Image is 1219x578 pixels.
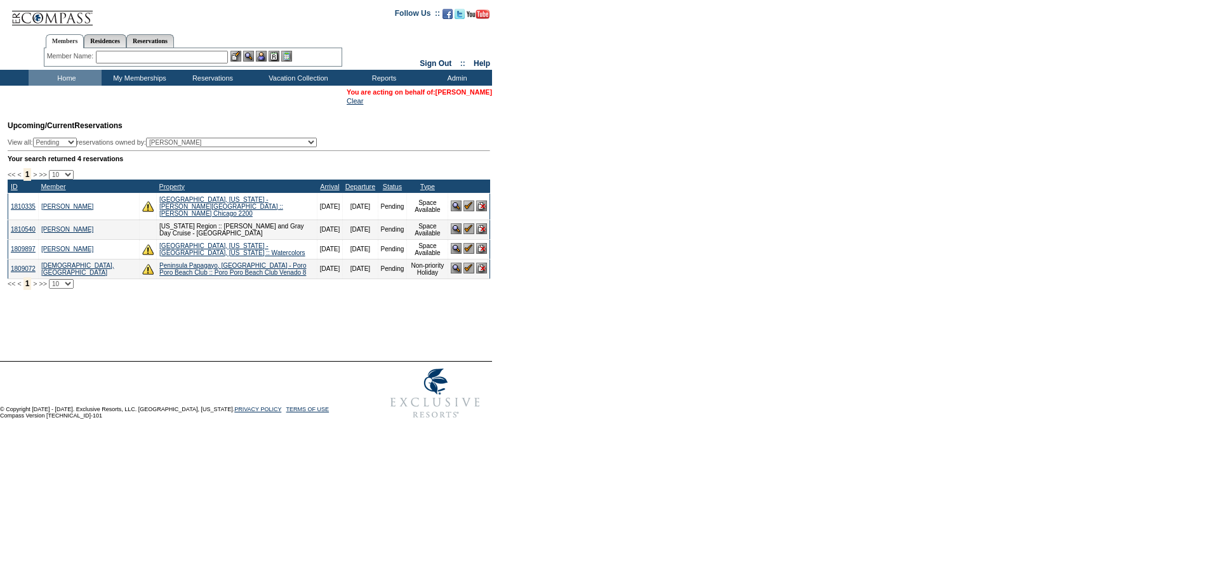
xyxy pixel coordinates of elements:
a: [GEOGRAPHIC_DATA], [US_STATE] - [GEOGRAPHIC_DATA], [US_STATE] :: Watercolors [159,242,305,256]
a: PRIVACY POLICY [234,406,281,412]
span: You are acting on behalf of: [347,88,492,96]
span: 1 [23,277,32,290]
td: [DATE] [317,259,342,279]
a: Departure [345,183,375,190]
img: Follow us on Twitter [455,9,465,19]
img: View Reservation [451,263,462,273]
img: Become our fan on Facebook [443,9,453,19]
img: View Reservation [451,200,462,211]
span: Upcoming/Current [8,121,74,130]
td: [DATE] [343,259,378,279]
td: Admin [419,70,492,86]
a: Reservations [126,34,174,48]
span: << [8,280,15,287]
span: < [17,171,21,178]
span: << [8,171,15,178]
a: Residences [84,34,126,48]
td: Pending [378,259,407,279]
span: >> [39,280,46,287]
span: > [33,171,37,178]
a: Help [474,59,490,68]
td: Space Available [407,239,448,259]
a: 1809897 [11,246,36,253]
img: b_calculator.gif [281,51,292,62]
img: Confirm Reservation [463,243,474,254]
td: Vacation Collection [248,70,346,86]
span: < [17,280,21,287]
span: :: [460,59,465,68]
a: Clear [347,97,363,105]
td: [DATE] [317,193,342,220]
a: Peninsula Papagayo, [GEOGRAPHIC_DATA] - Poro Poro Beach Club :: Poro Poro Beach Club Venado 8 [159,262,306,276]
span: Reservations [8,121,123,130]
td: Follow Us :: [395,8,440,23]
div: Member Name: [47,51,96,62]
td: Non-priority Holiday [407,259,448,279]
td: Home [29,70,102,86]
span: >> [39,171,46,178]
img: There are insufficient days and/or tokens to cover this reservation [142,244,154,255]
td: Pending [378,193,407,220]
a: 1810540 [11,226,36,233]
img: Cancel Reservation [476,243,487,254]
a: Status [383,183,402,190]
a: Follow us on Twitter [455,13,465,20]
a: [PERSON_NAME] [41,226,93,233]
img: Confirm Reservation [463,200,474,211]
img: b_edit.gif [230,51,241,62]
img: Cancel Reservation [476,223,487,234]
td: Reservations [175,70,248,86]
img: Subscribe to our YouTube Channel [467,10,490,19]
img: Cancel Reservation [476,263,487,273]
a: [PERSON_NAME] [436,88,492,96]
img: Exclusive Resorts [378,362,492,425]
a: Subscribe to our YouTube Channel [467,13,490,20]
a: 1810335 [11,203,36,210]
td: [DATE] [317,239,342,259]
img: Reservations [269,51,279,62]
td: Space Available [407,193,448,220]
a: Sign Out [420,59,451,68]
div: Your search returned 4 reservations [8,155,490,162]
a: ID [11,183,18,190]
a: 1809072 [11,265,36,272]
img: View Reservation [451,243,462,254]
a: Become our fan on Facebook [443,13,453,20]
a: Type [420,183,435,190]
img: There are insufficient days and/or tokens to cover this reservation [142,263,154,275]
a: [PERSON_NAME] [41,203,93,210]
td: My Memberships [102,70,175,86]
a: Arrival [320,183,339,190]
a: Property [159,183,185,190]
img: There are insufficient days and/or tokens to cover this reservation [142,200,154,212]
td: [DATE] [343,239,378,259]
td: [DATE] [317,220,342,239]
td: Pending [378,220,407,239]
td: Space Available [407,220,448,239]
img: Cancel Reservation [476,200,487,211]
td: [US_STATE] Region :: [PERSON_NAME] and Gray Day Cruise - [GEOGRAPHIC_DATA] [157,220,317,239]
img: Confirm Reservation [463,263,474,273]
img: View Reservation [451,223,462,234]
a: [PERSON_NAME] [41,246,93,253]
a: TERMS OF USE [286,406,330,412]
img: Impersonate [256,51,267,62]
div: View all: reservations owned by: [8,138,323,147]
a: Members [46,34,84,48]
img: View [243,51,254,62]
img: Confirm Reservation [463,223,474,234]
td: [DATE] [343,220,378,239]
a: Member [41,183,65,190]
td: Reports [346,70,419,86]
span: > [33,280,37,287]
a: [DEMOGRAPHIC_DATA], [GEOGRAPHIC_DATA] [41,262,114,276]
td: [DATE] [343,193,378,220]
td: Pending [378,239,407,259]
a: [GEOGRAPHIC_DATA], [US_STATE] - [PERSON_NAME][GEOGRAPHIC_DATA] :: [PERSON_NAME] Chicago 2200 [159,196,283,217]
span: 1 [23,168,32,181]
